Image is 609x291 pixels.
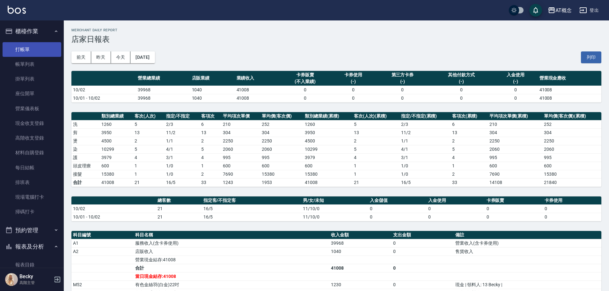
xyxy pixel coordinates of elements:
div: (-) [495,78,536,85]
td: 營業現金結存:41008 [134,256,329,264]
td: 21 [156,213,202,221]
td: 21840 [542,178,601,187]
td: 1040 [190,94,235,102]
td: 0 [543,213,601,221]
a: 現金收支登錄 [3,116,61,131]
th: 指定/不指定 [165,112,200,120]
td: 3979 [303,153,352,162]
td: 1260 [100,120,133,128]
td: 210 [221,120,260,128]
td: 6 [200,120,221,128]
td: 11/10/0 [301,204,368,213]
a: 高階收支登錄 [3,131,61,145]
td: 11 / 2 [165,128,200,137]
td: 10299 [100,145,133,153]
td: 252 [542,120,601,128]
table: a dense table [71,196,601,221]
button: 登出 [577,4,601,16]
td: 304 [260,128,303,137]
th: 入金儲值 [368,196,427,205]
div: 第三方卡券 [377,72,428,78]
td: 304 [542,128,601,137]
td: 0 [392,280,454,289]
td: 7690 [488,170,543,178]
button: 報表及分析 [3,238,61,255]
th: 營業現金應收 [538,71,601,86]
td: A1 [71,239,134,247]
td: 2 [352,137,400,145]
th: 備註 [454,231,601,239]
td: 13 [133,128,165,137]
th: 店販業績 [190,71,235,86]
td: 15380 [542,170,601,178]
td: 2 / 3 [400,120,451,128]
td: 995 [221,153,260,162]
td: 0 [543,204,601,213]
td: A2 [71,247,134,256]
td: 1243 [221,178,260,187]
div: (-) [431,78,491,85]
td: 1 [352,170,400,178]
a: 現場電腦打卡 [3,190,61,204]
td: 7690 [221,170,260,178]
td: 21 [156,204,202,213]
button: AT概念 [545,4,574,17]
td: 6 [451,120,488,128]
td: 1 [133,162,165,170]
td: 2250 [221,137,260,145]
th: 單均價(客次價)(累積) [542,112,601,120]
td: 2060 [260,145,303,153]
td: 304 [221,128,260,137]
td: 售貨收入 [454,247,601,256]
th: 客次(人次)(累積) [352,112,400,120]
td: 5 [451,145,488,153]
table: a dense table [71,71,601,103]
td: 1 / 1 [165,137,200,145]
td: 0 [331,94,376,102]
button: 前天 [71,51,91,63]
td: 0 [376,86,430,94]
td: 當日現金結存:41008 [134,272,329,280]
td: 4 [352,153,400,162]
td: 2250 [488,137,543,145]
td: 5 [133,120,165,128]
td: 5 [133,145,165,153]
td: 995 [260,153,303,162]
td: 3 / 1 [165,153,200,162]
td: 995 [488,153,543,162]
button: [DATE] [130,51,155,63]
td: 15380 [303,170,352,178]
td: 2 [451,170,488,178]
td: 41008 [329,264,392,272]
td: 41008 [538,94,601,102]
td: 304 [488,128,543,137]
td: 600 [542,162,601,170]
td: 0 [493,94,538,102]
td: 1 [200,162,221,170]
a: 營業儀表板 [3,101,61,116]
td: 11/10/0 [301,213,368,221]
td: 2 [133,137,165,145]
td: 0 [429,86,493,94]
td: 600 [100,162,133,170]
td: 2250 [542,137,601,145]
td: 染 [71,145,100,153]
td: 15380 [100,170,133,178]
button: 櫃檯作業 [3,23,61,40]
button: 今天 [111,51,131,63]
h5: Becky [19,273,52,280]
th: 入金使用 [427,196,485,205]
div: (-) [377,78,428,85]
th: 類別總業績 [100,112,133,120]
td: 10/02 [71,204,156,213]
td: 11 / 2 [400,128,451,137]
th: 科目編號 [71,231,134,239]
button: 預約管理 [3,222,61,239]
td: 41008 [235,86,280,94]
td: 600 [303,162,352,170]
th: 單均價(客次價) [260,112,303,120]
td: 1 / 0 [165,170,200,178]
td: 3 / 1 [400,153,451,162]
p: 高階主管 [19,280,52,286]
h2: Merchant Daily Report [71,28,601,32]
